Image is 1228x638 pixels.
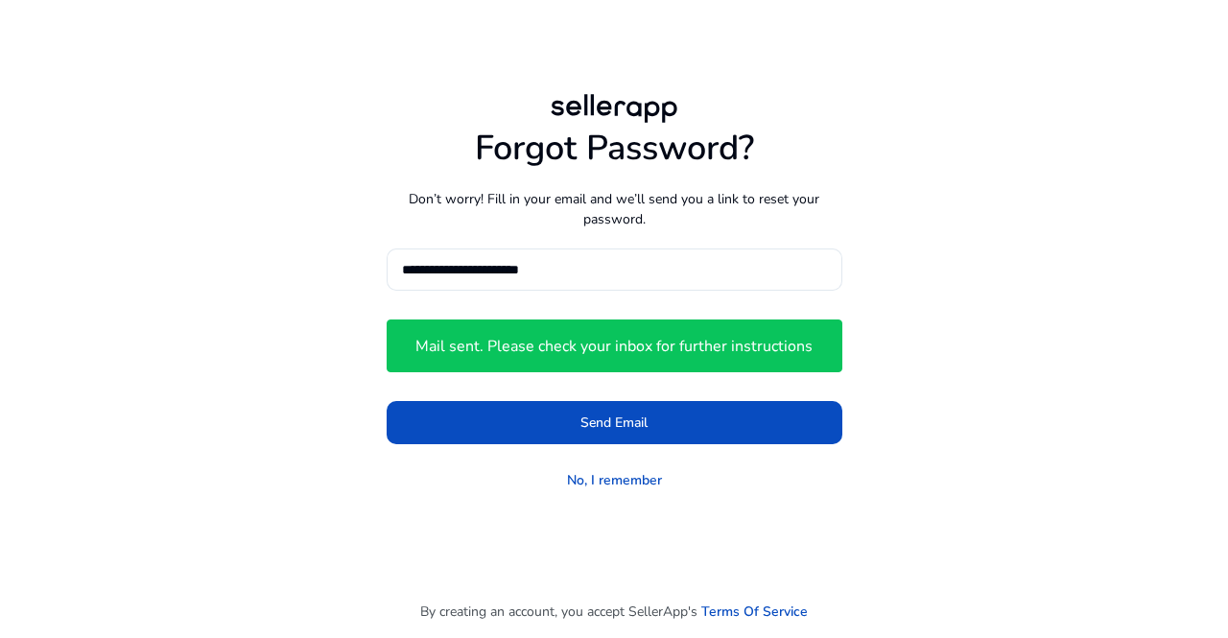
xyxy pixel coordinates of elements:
a: Terms Of Service [701,602,808,622]
a: No, I remember [567,470,662,490]
h1: Forgot Password? [387,128,842,169]
h4: Mail sent. Please check your inbox for further instructions [415,338,813,356]
span: Send Email [580,413,648,433]
p: Don’t worry! Fill in your email and we’ll send you a link to reset your password. [387,189,842,229]
button: Send Email [387,401,842,444]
